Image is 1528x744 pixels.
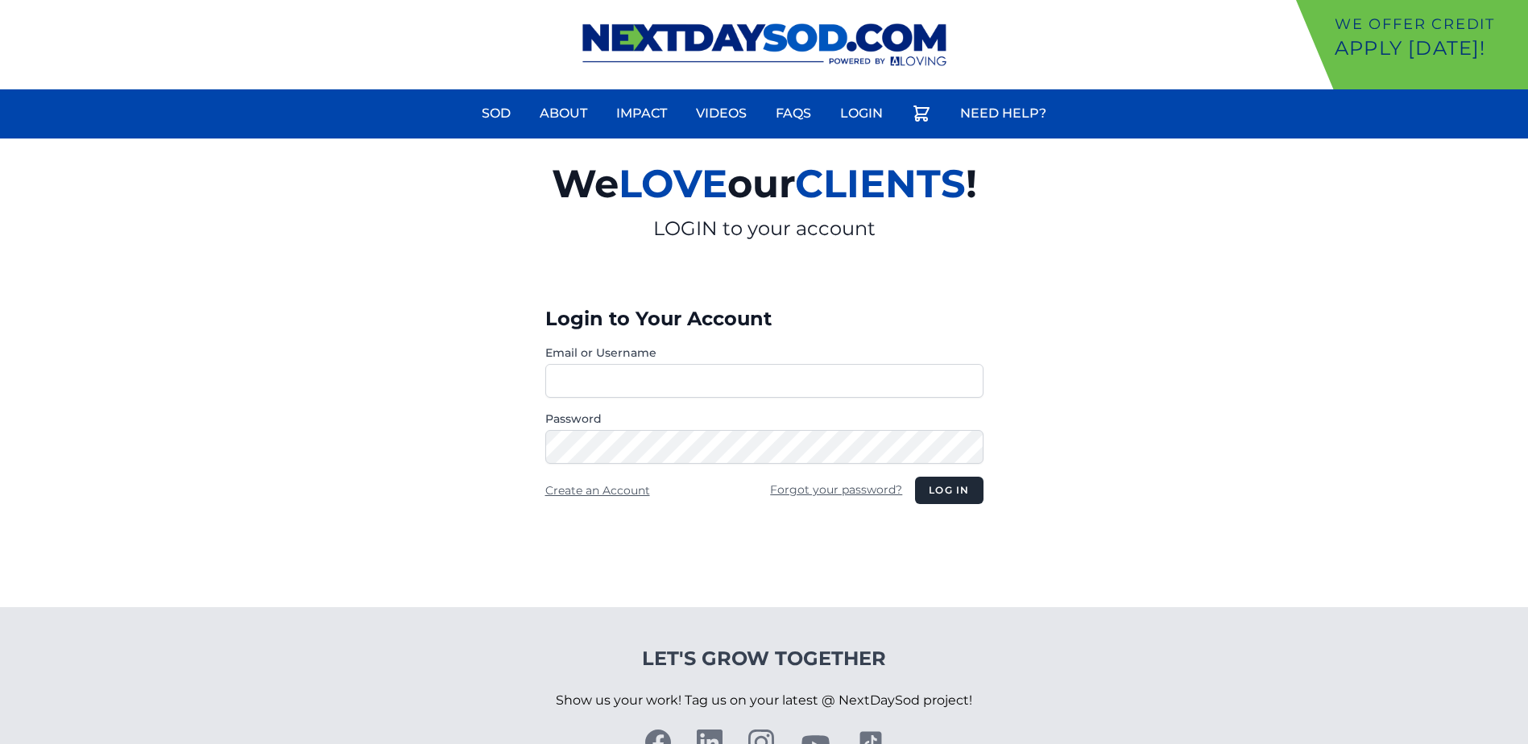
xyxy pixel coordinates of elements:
a: About [530,94,597,133]
p: Apply [DATE]! [1335,35,1522,61]
span: CLIENTS [795,160,966,207]
a: Forgot your password? [770,482,902,497]
h4: Let's Grow Together [556,646,972,672]
a: Sod [472,94,520,133]
label: Password [545,411,983,427]
a: Videos [686,94,756,133]
h2: We our ! [365,151,1164,216]
span: LOVE [619,160,727,207]
h3: Login to Your Account [545,306,983,332]
a: Create an Account [545,483,650,498]
a: Impact [607,94,677,133]
p: LOGIN to your account [365,216,1164,242]
a: Need Help? [950,94,1056,133]
p: We offer Credit [1335,13,1522,35]
a: FAQs [766,94,821,133]
label: Email or Username [545,345,983,361]
a: Login [830,94,892,133]
button: Log in [915,477,983,504]
p: Show us your work! Tag us on your latest @ NextDaySod project! [556,672,972,730]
